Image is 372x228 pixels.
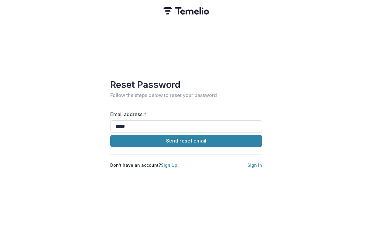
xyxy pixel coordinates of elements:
[110,92,262,98] h2: Follow the steps below to reset your password
[110,79,262,90] h1: Reset Password
[163,7,209,15] img: Temelio
[161,163,177,168] a: Sign Up
[247,163,262,168] a: Sign In
[110,162,177,168] p: Don't have an account?
[110,111,258,118] label: Email address
[110,135,262,147] button: Send reset email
